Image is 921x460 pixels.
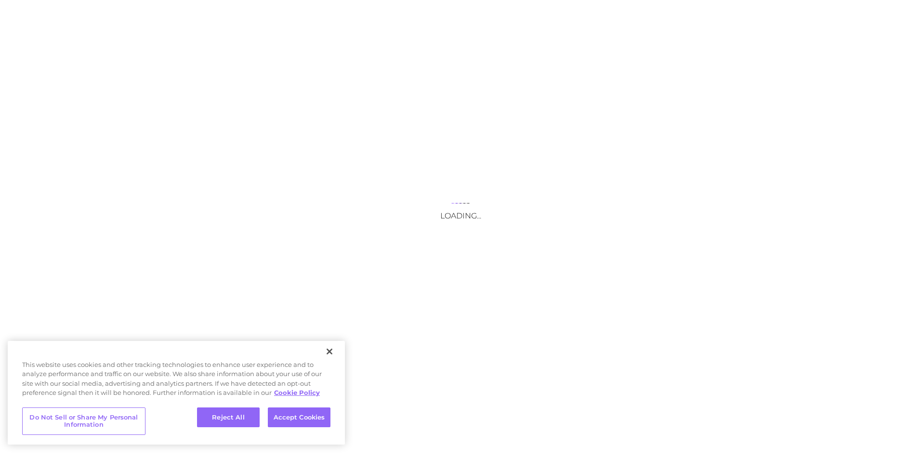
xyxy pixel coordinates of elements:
[8,341,345,445] div: Privacy
[197,407,260,428] button: Reject All
[8,341,345,445] div: Cookie banner
[364,211,557,220] h3: Loading...
[8,360,345,403] div: This website uses cookies and other tracking technologies to enhance user experience and to analy...
[22,407,145,435] button: Do Not Sell or Share My Personal Information
[274,389,320,396] a: More information about your privacy, opens in a new tab
[319,341,340,362] button: Close
[268,407,330,428] button: Accept Cookies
